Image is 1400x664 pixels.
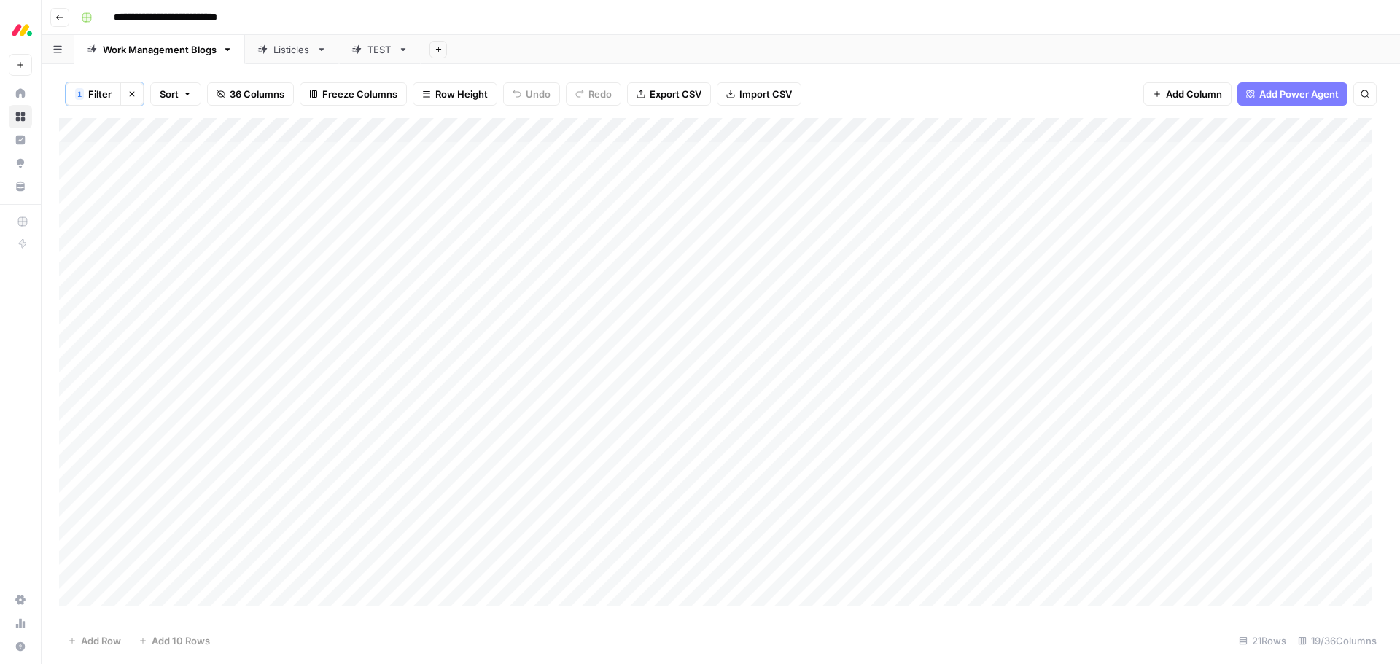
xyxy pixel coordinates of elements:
a: Insights [9,128,32,152]
a: Usage [9,612,32,635]
div: 1 [75,88,84,100]
a: Home [9,82,32,105]
img: Monday.com Logo [9,17,35,43]
button: Workspace: Monday.com [9,12,32,48]
a: Work Management Blogs [74,35,245,64]
div: 21 Rows [1233,629,1292,652]
button: Help + Support [9,635,32,658]
div: Listicles [273,42,311,57]
button: Export CSV [627,82,711,106]
button: Sort [150,82,201,106]
button: 1Filter [66,82,120,106]
span: Add Column [1166,87,1222,101]
span: Add Row [81,633,121,648]
span: 1 [77,88,82,100]
button: Add Row [59,629,130,652]
button: Undo [503,82,560,106]
span: Undo [526,87,551,101]
button: Redo [566,82,621,106]
span: 36 Columns [230,87,284,101]
span: Row Height [435,87,488,101]
div: TEST [367,42,392,57]
span: Redo [588,87,612,101]
a: TEST [339,35,421,64]
button: 36 Columns [207,82,294,106]
button: Import CSV [717,82,801,106]
button: Freeze Columns [300,82,407,106]
button: Row Height [413,82,497,106]
button: Add Column [1143,82,1232,106]
div: 19/36 Columns [1292,629,1382,652]
a: Settings [9,588,32,612]
a: Your Data [9,175,32,198]
span: Import CSV [739,87,792,101]
span: Sort [160,87,179,101]
span: Freeze Columns [322,87,397,101]
span: Filter [88,87,112,101]
a: Opportunities [9,152,32,175]
button: Add Power Agent [1237,82,1347,106]
a: Listicles [245,35,339,64]
span: Add 10 Rows [152,633,210,648]
div: Work Management Blogs [103,42,217,57]
button: Add 10 Rows [130,629,219,652]
span: Add Power Agent [1259,87,1339,101]
span: Export CSV [650,87,701,101]
a: Browse [9,105,32,128]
